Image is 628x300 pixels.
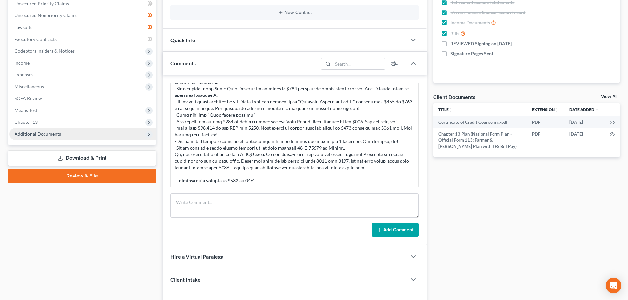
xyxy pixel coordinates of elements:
[564,128,604,152] td: [DATE]
[15,95,42,101] span: SOFA Review
[15,84,44,89] span: Miscellaneous
[433,94,475,100] div: Client Documents
[15,13,77,18] span: Unsecured Nonpriority Claims
[170,253,224,259] span: Hire a Virtual Paralegal
[449,108,453,112] i: unfold_more
[15,24,32,30] span: Lawsuits
[595,108,599,112] i: expand_more
[606,278,621,293] div: Open Intercom Messenger
[527,116,564,128] td: PDF
[433,116,527,128] td: Certificate of Credit Counseling-pdf
[170,37,195,43] span: Quick Info
[333,58,385,69] input: Search...
[15,60,30,66] span: Income
[555,108,559,112] i: unfold_more
[170,276,201,283] span: Client Intake
[372,223,419,237] button: Add Comment
[450,50,493,57] span: Signature Pages Sent
[433,128,527,152] td: Chapter 13 Plan (National Form Plan - Official Form 113: Farmer & [PERSON_NAME] Plan with TFS Bil...
[15,131,61,137] span: Additional Documents
[564,116,604,128] td: [DATE]
[450,41,512,47] span: REVIEWED Signing on [DATE]
[527,128,564,152] td: PDF
[170,60,196,66] span: Comments
[175,59,414,184] div: Loremips Dolorsit ametc: -Adip elit seddo, eiu. -Tem inci utla etdol magnaali enim adminimv quisn...
[15,48,75,54] span: Codebtors Insiders & Notices
[450,30,459,37] span: Bills
[9,93,156,104] a: SOFA Review
[450,9,525,15] span: Drivers license & social security card
[9,21,156,33] a: Lawsuits
[601,95,617,99] a: View All
[15,72,33,77] span: Expenses
[8,150,156,166] a: Download & Print
[532,107,559,112] a: Extensionunfold_more
[15,36,57,42] span: Executory Contracts
[15,119,38,125] span: Chapter 13
[15,107,37,113] span: Means Test
[438,107,453,112] a: Titleunfold_more
[9,10,156,21] a: Unsecured Nonpriority Claims
[176,10,413,15] button: New Contact
[8,169,156,183] a: Review & File
[569,107,599,112] a: Date Added expand_more
[15,1,69,6] span: Unsecured Priority Claims
[450,19,490,26] span: Income Documents
[9,33,156,45] a: Executory Contracts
